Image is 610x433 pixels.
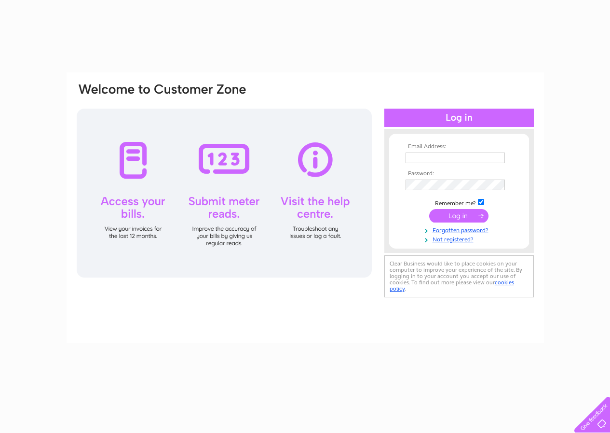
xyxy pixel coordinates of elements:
[406,225,515,234] a: Forgotten password?
[403,170,515,177] th: Password:
[390,279,514,292] a: cookies policy
[429,209,488,223] input: Submit
[403,143,515,150] th: Email Address:
[384,255,534,297] div: Clear Business would like to place cookies on your computer to improve your experience of the sit...
[403,197,515,207] td: Remember me?
[406,234,515,243] a: Not registered?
